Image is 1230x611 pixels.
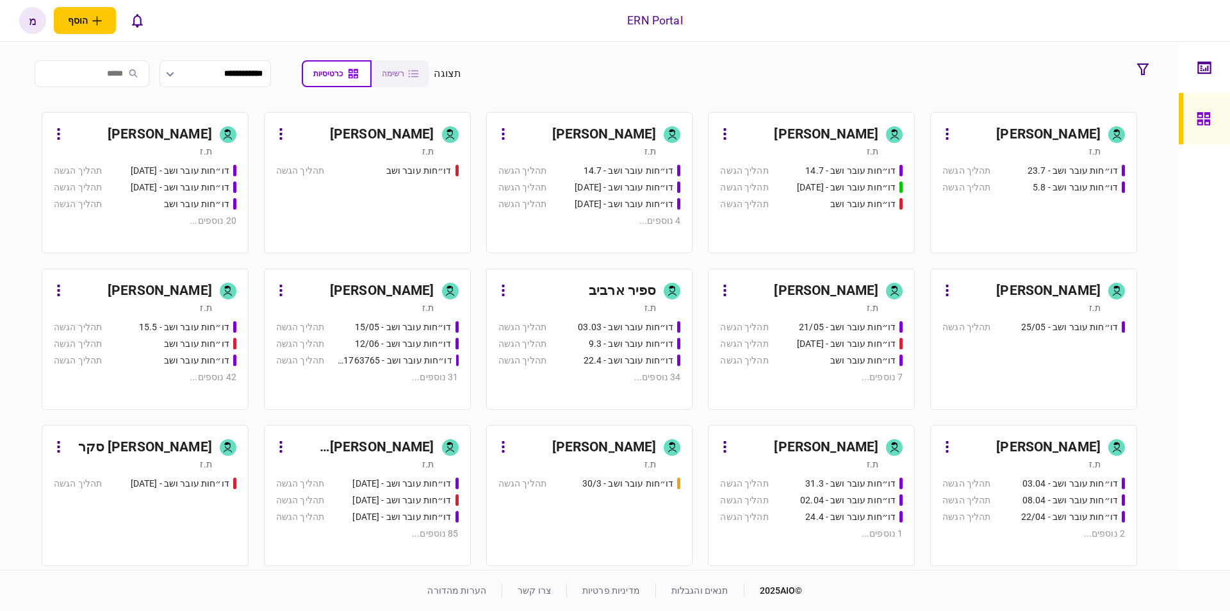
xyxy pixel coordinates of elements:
div: תצוגה [434,66,461,81]
div: דו״חות עובר ושב - 25/05 [1021,321,1118,334]
div: ת.ז [422,145,434,158]
div: תהליך הגשה [942,321,990,334]
div: ERN Portal [627,12,682,29]
div: דו״חות עובר ושב - 14.7 [805,164,896,178]
button: כרטיסיות [302,60,372,87]
div: 42 נוספים ... [54,371,236,384]
div: תהליך הגשה [54,477,102,490]
a: [PERSON_NAME]ת.זדו״חות עובר ושב - 15/05תהליך הגשהדו״חות עובר ושב - 12/06תהליך הגשהדו״חות עובר ושב... [264,269,471,410]
div: דו״חות עובר ושב - 15.5 [139,321,229,334]
div: [PERSON_NAME] [996,124,1101,145]
a: [PERSON_NAME]ת.זדו״חות עובר ושב - 25/05תהליך הגשה [930,269,1137,410]
div: [PERSON_NAME] [552,437,657,458]
a: [PERSON_NAME]ת.זדו״חות עובר ושב - 21/05תהליך הגשהדו״חות עובר ושב - 03/06/25תהליך הגשהדו״חות עובר ... [708,269,915,410]
div: [PERSON_NAME] [996,281,1101,301]
div: תהליך הגשה [54,197,102,211]
button: מ [19,7,46,34]
div: דו״חות עובר ושב - 21/05 [799,321,896,334]
div: ת.ז [644,145,656,158]
div: תהליך הגשה [54,321,102,334]
div: תהליך הגשה [498,321,546,334]
div: דו״חות עובר ושב - 24.7.25 [575,197,673,211]
button: רשימה [372,60,429,87]
div: תהליך הגשה [276,164,324,178]
div: 7 נוספים ... [720,371,903,384]
div: 34 נוספים ... [498,371,681,384]
div: תהליך הגשה [498,164,546,178]
div: תהליך הגשה [720,510,768,524]
div: ת.ז [1089,458,1101,471]
div: דו״חות עובר ושב [830,354,896,367]
div: דו״חות עובר ושב - 12/06 [355,337,452,351]
div: 31 נוספים ... [276,371,459,384]
button: פתח תפריט להוספת לקוח [54,7,116,34]
div: 85 נוספים ... [276,527,459,540]
div: [PERSON_NAME] [PERSON_NAME] [291,437,434,458]
div: תהליך הגשה [54,181,102,194]
a: [PERSON_NAME]ת.זדו״חות עובר ושב - 25.06.25תהליך הגשהדו״חות עובר ושב - 26.06.25תהליך הגשהדו״חות עו... [42,112,249,253]
a: [PERSON_NAME]ת.זדו״חות עובר ושב - 14.7תהליך הגשהדו״חות עובר ושב - 23.7.25תהליך הגשהדו״חות עובר וש... [486,112,693,253]
div: דו״חות עובר ושב - 08.04 [1022,494,1118,507]
div: דו״חות עובר ושב [164,337,229,351]
a: הערות מהדורה [427,585,486,596]
div: ת.ז [200,301,211,314]
div: דו״חות עובר ושב - 23.7 [1028,164,1118,178]
div: תהליך הגשה [942,494,990,507]
div: דו״חות עובר ושב - 03.03 [578,321,673,334]
a: [PERSON_NAME]ת.זדו״חות עובר ושב - 23.7תהליך הגשהדו״חות עובר ושב - 5.8תהליך הגשה [930,112,1137,253]
div: תהליך הגשה [498,477,546,490]
div: דו״חות עובר ושב - 24.4 [805,510,896,524]
div: תהליך הגשה [942,164,990,178]
div: [PERSON_NAME] [108,281,212,301]
a: [PERSON_NAME] סקרת.זדו״חות עובר ושב - 19.03.2025תהליך הגשה [42,425,249,566]
a: [PERSON_NAME]ת.זדו״חות עובר ושב - 30/3תהליך הגשה [486,425,693,566]
div: דו״חות עובר ושב - 30/3 [582,477,674,490]
div: ת.ז [422,301,434,314]
div: תהליך הגשה [720,337,768,351]
div: תהליך הגשה [498,337,546,351]
a: צרו קשר [518,585,551,596]
div: דו״חות עובר ושב - 22.4 [584,354,674,367]
div: ת.ז [644,458,656,471]
div: ת.ז [1089,301,1101,314]
div: ת.ז [422,458,434,471]
div: תהליך הגשה [720,321,768,334]
div: ת.ז [200,145,211,158]
div: דו״חות עובר ושב - 02.04 [800,494,896,507]
div: תהליך הגשה [276,510,324,524]
div: תהליך הגשה [276,494,324,507]
div: תהליך הגשה [498,181,546,194]
a: [PERSON_NAME] [PERSON_NAME]ת.זדו״חות עובר ושב - 19/03/2025תהליך הגשהדו״חות עובר ושב - 19.3.25תהלי... [264,425,471,566]
div: תהליך הגשה [720,197,768,211]
div: דו״חות עובר ושב [386,164,452,178]
span: כרטיסיות [313,69,343,78]
div: דו״חות עובר ושב [164,197,229,211]
div: דו״חות עובר ושב - 19.03.2025 [131,477,229,490]
div: תהליך הגשה [276,477,324,490]
div: ת.ז [867,301,878,314]
div: תהליך הגשה [276,321,324,334]
div: תהליך הגשה [498,354,546,367]
button: פתח רשימת התראות [124,7,151,34]
div: תהליך הגשה [720,354,768,367]
div: דו״חות עובר ושב - 19/03/2025 [352,477,451,490]
div: תהליך הגשה [498,197,546,211]
div: תהליך הגשה [276,337,324,351]
div: תהליך הגשה [720,164,768,178]
div: דו״חות עובר ושב - 23.7.25 [575,181,673,194]
a: [PERSON_NAME]ת.זדו״חות עובר ושבתהליך הגשה [264,112,471,253]
div: תהליך הגשה [54,354,102,367]
div: 1 נוספים ... [720,527,903,540]
div: תהליך הגשה [942,510,990,524]
div: 20 נוספים ... [54,214,236,228]
div: [PERSON_NAME] [330,281,434,301]
div: [PERSON_NAME] [108,124,212,145]
div: דו״חות עובר ושב - 511763765 18/06 [337,354,452,367]
div: תהליך הגשה [942,181,990,194]
a: [PERSON_NAME]ת.זדו״חות עובר ושב - 14.7תהליך הגשהדו״חות עובר ושב - 15.07.25תהליך הגשהדו״חות עובר ו... [708,112,915,253]
div: ספיר ארביב [589,281,656,301]
div: [PERSON_NAME] [774,281,878,301]
div: דו״חות עובר ושב - 19.3.25 [352,510,451,524]
div: תהליך הגשה [720,181,768,194]
a: [PERSON_NAME]ת.זדו״חות עובר ושב - 31.3תהליך הגשהדו״חות עובר ושב - 02.04תהליך הגשהדו״חות עובר ושב ... [708,425,915,566]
